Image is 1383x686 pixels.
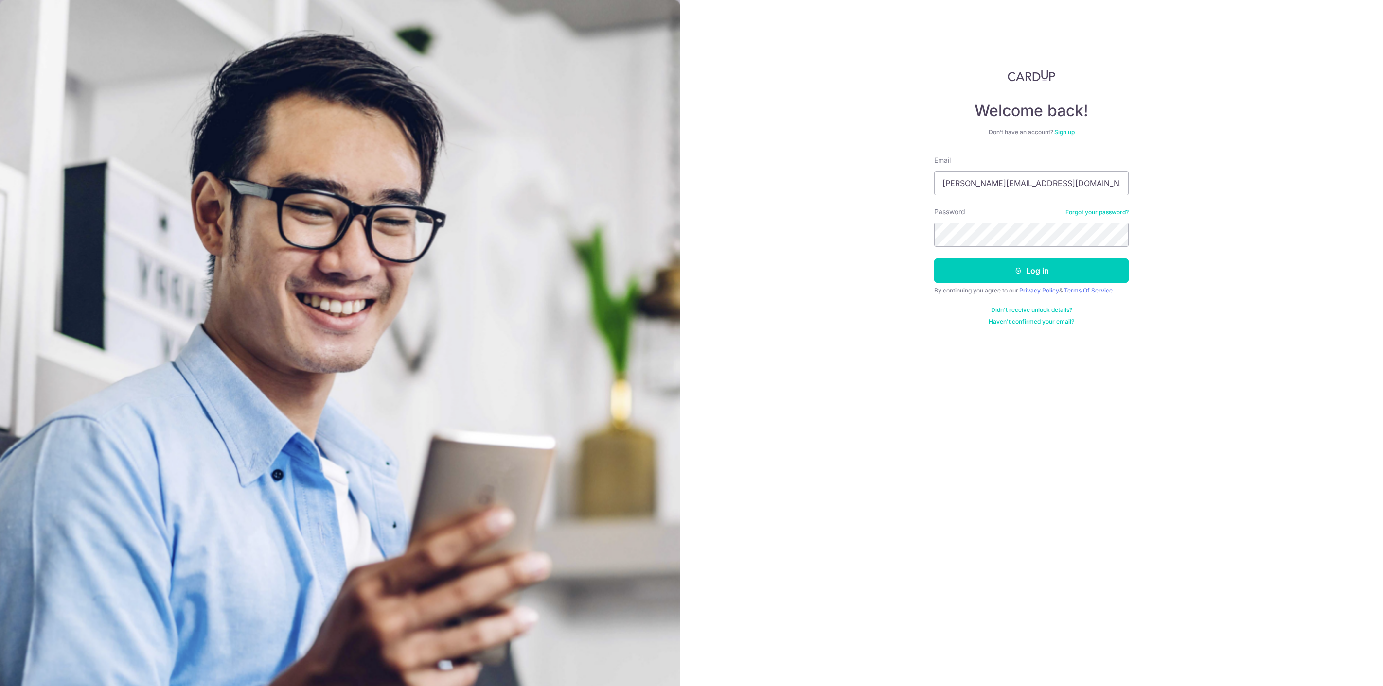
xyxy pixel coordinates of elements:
[934,258,1129,283] button: Log in
[934,287,1129,294] div: By continuing you agree to our &
[1008,70,1055,82] img: CardUp Logo
[934,128,1129,136] div: Don’t have an account?
[1065,208,1129,216] a: Forgot your password?
[934,207,965,217] label: Password
[934,155,951,165] label: Email
[934,171,1129,195] input: Enter your Email
[934,101,1129,120] h4: Welcome back!
[1054,128,1075,136] a: Sign up
[1019,287,1059,294] a: Privacy Policy
[989,318,1074,326] a: Haven't confirmed your email?
[1064,287,1113,294] a: Terms Of Service
[991,306,1072,314] a: Didn't receive unlock details?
